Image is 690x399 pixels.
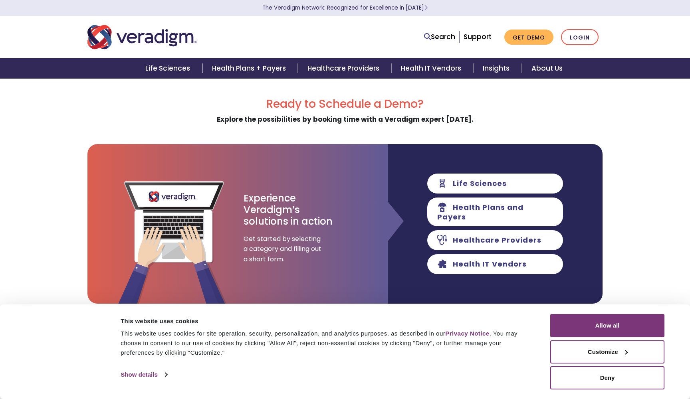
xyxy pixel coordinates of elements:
a: Login [561,29,599,45]
a: Health IT Vendors [391,58,473,79]
span: Learn More [424,4,428,12]
a: Privacy Notice [445,330,489,337]
span: Get started by selecting a category and filling out a short form. [244,234,323,265]
button: Customize [550,340,664,363]
a: Get Demo [504,30,553,45]
h2: Ready to Schedule a Demo? [87,97,603,111]
button: Deny [550,366,664,389]
a: Healthcare Providers [298,58,391,79]
h3: Experience Veradigm’s solutions in action [244,193,333,227]
a: Show details [121,369,167,381]
div: This website uses cookies [121,316,532,326]
strong: Explore the possibilities by booking time with a Veradigm expert [DATE]. [217,115,474,124]
div: This website uses cookies for site operation, security, personalization, and analytics purposes, ... [121,329,532,358]
a: About Us [522,58,572,79]
button: Allow all [550,314,664,337]
a: Life Sciences [136,58,202,79]
a: Search [424,32,455,42]
a: The Veradigm Network: Recognized for Excellence in [DATE]Learn More [262,4,428,12]
img: Veradigm logo [87,24,197,50]
a: Health Plans + Payers [202,58,298,79]
a: Support [464,32,492,41]
a: Insights [473,58,521,79]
